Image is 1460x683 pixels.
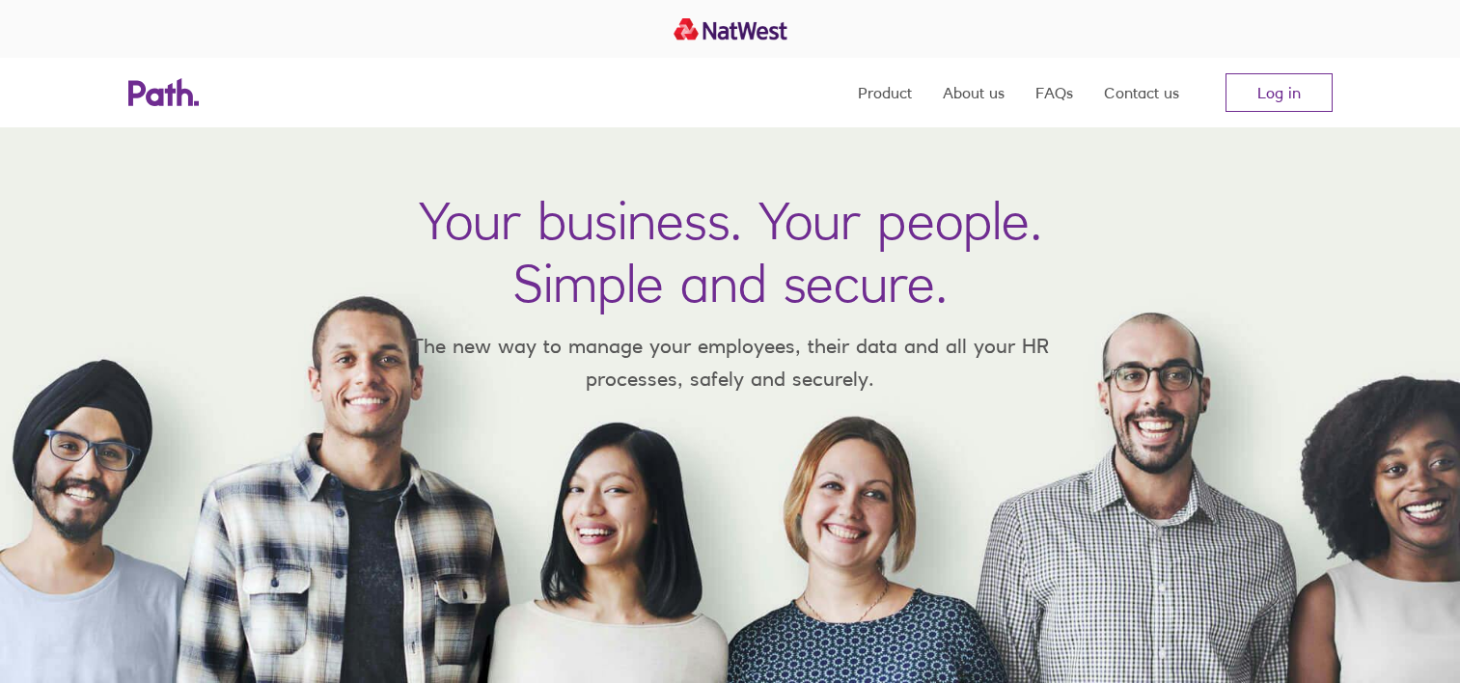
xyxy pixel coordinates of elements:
[383,330,1078,395] p: The new way to manage your employees, their data and all your HR processes, safely and securely.
[943,58,1005,127] a: About us
[1226,73,1333,112] a: Log in
[419,189,1042,314] h1: Your business. Your people. Simple and secure.
[1104,58,1179,127] a: Contact us
[858,58,912,127] a: Product
[1035,58,1073,127] a: FAQs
